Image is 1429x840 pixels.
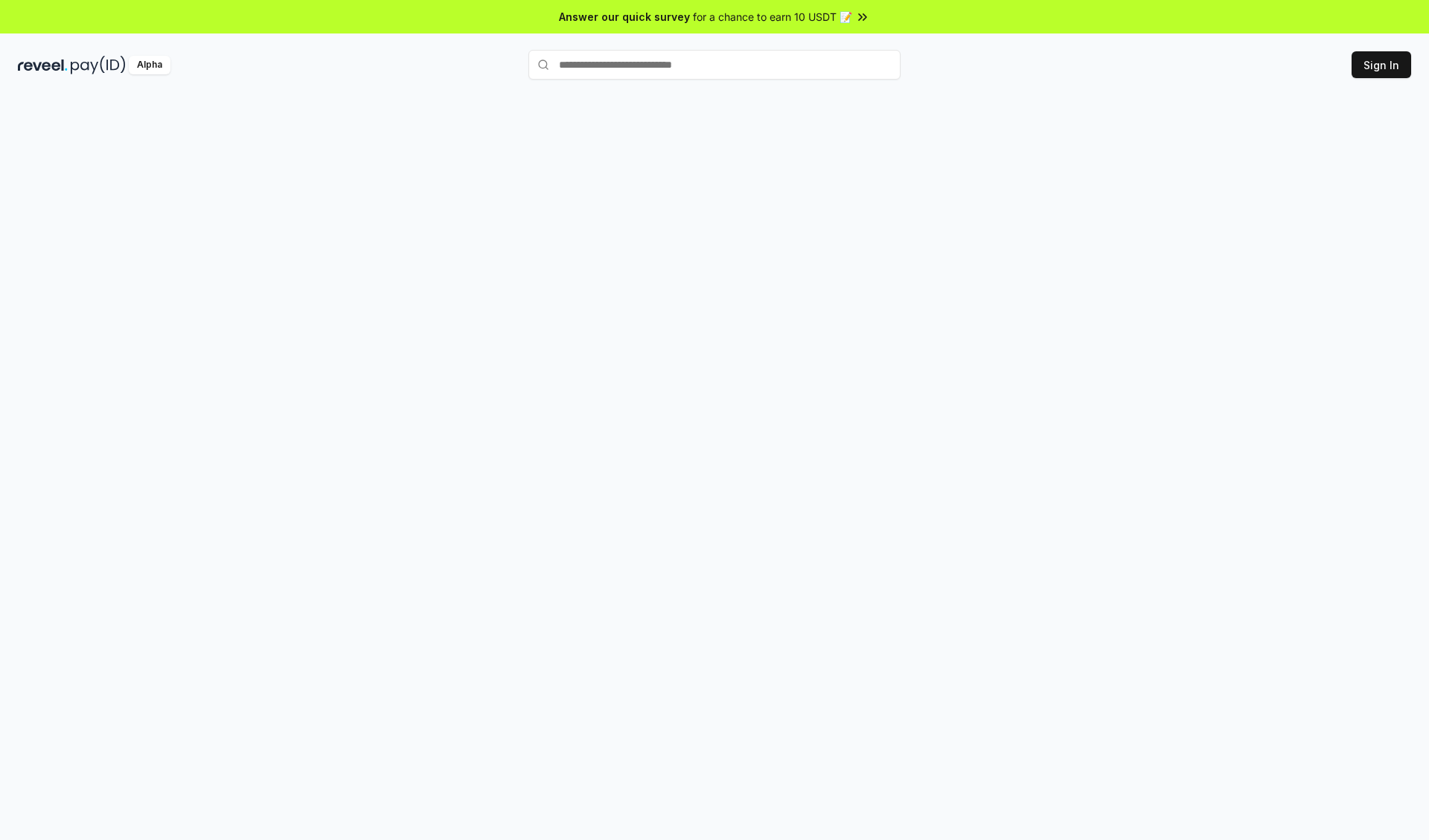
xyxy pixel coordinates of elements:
img: pay_id [71,56,126,74]
span: for a chance to earn 10 USDT 📝 [693,9,852,25]
span: Answer our quick survey [559,9,690,25]
div: Alpha [129,56,170,74]
button: Sign In [1352,51,1411,78]
img: reveel_dark [18,56,68,74]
